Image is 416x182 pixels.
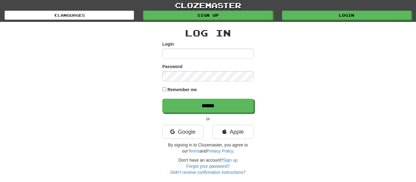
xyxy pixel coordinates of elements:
a: Sign up [143,11,273,20]
a: Login [282,11,411,20]
a: Terms [188,149,199,153]
label: Login [162,41,174,47]
label: Remember me [167,87,197,93]
a: Forgot your password? [186,164,230,169]
a: Apple [213,125,254,139]
p: By signing in to Clozemaster, you agree to our and . [162,142,254,154]
a: Sign up [223,158,238,163]
a: Google [162,125,203,139]
div: Don't have an account? [162,157,254,175]
a: Privacy Policy [207,149,233,153]
a: Languages [5,11,134,20]
h2: Log In [162,28,254,38]
p: or [162,116,254,122]
a: Didn't receive confirmation instructions? [170,170,245,175]
label: Password [162,64,182,70]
